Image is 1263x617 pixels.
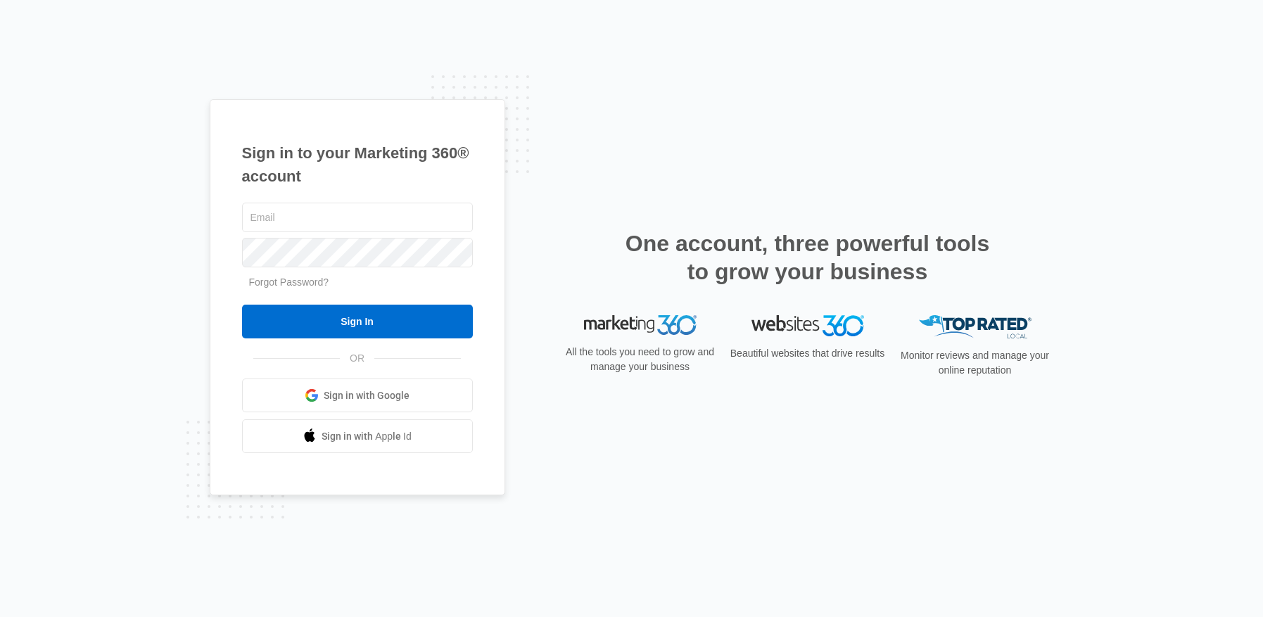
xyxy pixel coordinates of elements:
img: Top Rated Local [919,315,1032,338]
span: OR [340,351,374,366]
a: Forgot Password? [249,276,329,288]
a: Sign in with Apple Id [242,419,473,453]
span: Sign in with Apple Id [322,429,412,444]
h1: Sign in to your Marketing 360® account [242,141,473,188]
input: Email [242,203,473,232]
p: Beautiful websites that drive results [729,346,887,361]
span: Sign in with Google [324,388,410,403]
img: Marketing 360 [584,315,697,335]
p: All the tools you need to grow and manage your business [561,345,719,374]
input: Sign In [242,305,473,338]
h2: One account, three powerful tools to grow your business [621,229,994,286]
p: Monitor reviews and manage your online reputation [896,348,1054,378]
a: Sign in with Google [242,379,473,412]
img: Websites 360 [751,315,864,336]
